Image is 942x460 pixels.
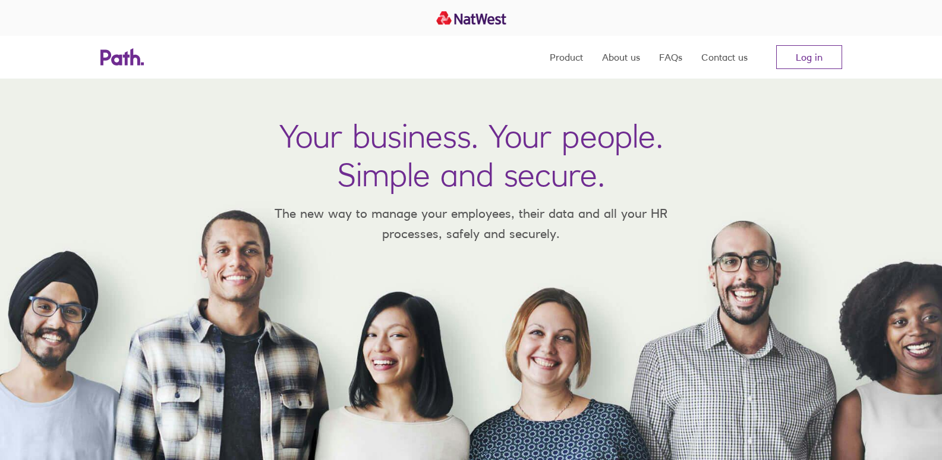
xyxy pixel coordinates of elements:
p: The new way to manage your employees, their data and all your HR processes, safely and securely. [257,204,685,243]
h1: Your business. Your people. Simple and secure. [279,117,663,194]
a: Log in [776,45,842,69]
a: About us [602,36,640,79]
a: Contact us [701,36,748,79]
a: Product [550,36,583,79]
a: FAQs [659,36,682,79]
